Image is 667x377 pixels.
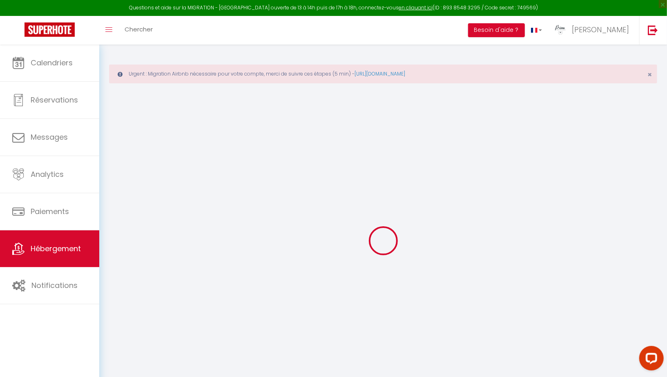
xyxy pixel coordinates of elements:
button: Besoin d'aide ? [468,23,525,37]
a: [URL][DOMAIN_NAME] [355,70,405,77]
span: Hébergement [31,243,81,254]
span: Messages [31,132,68,142]
span: Notifications [31,280,78,290]
span: × [647,69,652,80]
a: Chercher [118,16,159,45]
span: Chercher [125,25,153,33]
span: Calendriers [31,58,73,68]
img: logout [648,25,658,35]
a: ... [PERSON_NAME] [548,16,639,45]
span: Paiements [31,206,69,216]
button: Close [647,71,652,78]
div: Urgent : Migration Airbnb nécessaire pour votre compte, merci de suivre ces étapes (5 min) - [109,65,657,83]
a: en cliquant ici [399,4,433,11]
span: Analytics [31,169,64,179]
span: [PERSON_NAME] [572,25,629,35]
img: Super Booking [25,22,75,37]
span: Réservations [31,95,78,105]
iframe: LiveChat chat widget [633,343,667,377]
img: ... [554,23,567,36]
